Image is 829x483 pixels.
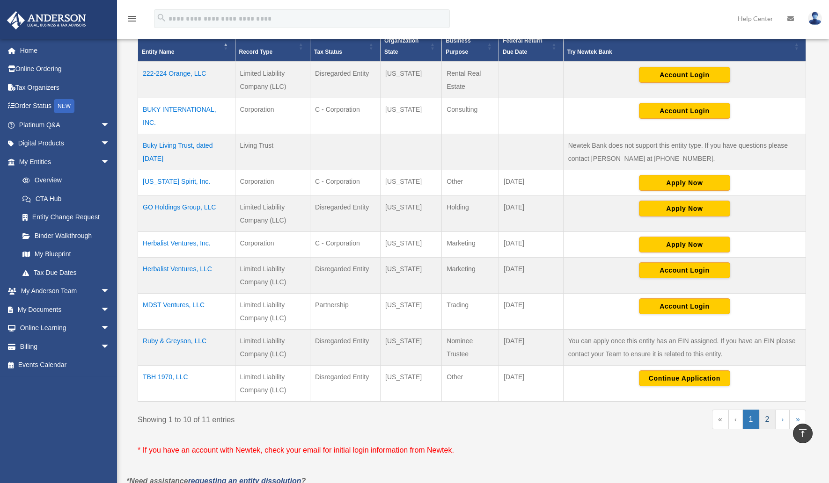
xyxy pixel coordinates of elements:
[7,319,124,338] a: Online Learningarrow_drop_down
[7,115,124,134] a: Platinum Q&Aarrow_drop_down
[639,237,730,252] button: Apply Now
[499,195,564,231] td: [DATE]
[381,170,442,195] td: [US_STATE]
[442,195,499,231] td: Holding
[239,49,273,55] span: Record Type
[101,115,119,135] span: arrow_drop_down
[138,293,235,329] td: MDST Ventures, LLC
[138,444,806,457] p: * If you have an account with Newtek, check your email for initial login information from Newtek.
[639,107,730,114] a: Account Login
[138,31,235,62] th: Entity Name: Activate to invert sorting
[563,329,806,365] td: You can apply once this entity has an EIN assigned. If you have an EIN please contact your Team t...
[728,410,743,429] a: Previous
[499,231,564,257] td: [DATE]
[310,365,381,402] td: Disregarded Entity
[639,266,730,274] a: Account Login
[381,98,442,134] td: [US_STATE]
[639,175,730,191] button: Apply Now
[310,31,381,62] th: Tax Status: Activate to sort
[442,231,499,257] td: Marketing
[446,37,470,55] span: Business Purpose
[442,329,499,365] td: Nominee Trustee
[7,41,124,60] a: Home
[314,49,342,55] span: Tax Status
[790,410,806,429] a: Last
[4,11,89,29] img: Anderson Advisors Platinum Portal
[639,298,730,314] button: Account Login
[13,226,119,245] a: Binder Walkthrough
[639,370,730,386] button: Continue Application
[499,170,564,195] td: [DATE]
[235,170,310,195] td: Corporation
[381,257,442,293] td: [US_STATE]
[310,329,381,365] td: Disregarded Entity
[381,62,442,98] td: [US_STATE]
[235,134,310,170] td: Living Trust
[138,257,235,293] td: Herbalist Ventures, LLC
[101,134,119,153] span: arrow_drop_down
[381,329,442,365] td: [US_STATE]
[7,356,124,375] a: Events Calendar
[138,329,235,365] td: Ruby & Greyson, LLC
[639,67,730,83] button: Account Login
[567,46,792,58] div: Try Newtek Bank
[138,98,235,134] td: BUKY INTERNATIONAL, INC.
[156,13,167,23] i: search
[503,37,543,55] span: Federal Return Due Date
[639,302,730,310] a: Account Login
[499,365,564,402] td: [DATE]
[101,152,119,172] span: arrow_drop_down
[499,257,564,293] td: [DATE]
[138,410,465,426] div: Showing 1 to 10 of 11 entries
[235,329,310,365] td: Limited Liability Company (LLC)
[235,62,310,98] td: Limited Liability Company (LLC)
[126,16,138,24] a: menu
[7,60,124,79] a: Online Ordering
[235,365,310,402] td: Limited Liability Company (LLC)
[138,231,235,257] td: Herbalist Ventures, Inc.
[101,282,119,301] span: arrow_drop_down
[563,134,806,170] td: Newtek Bank does not support this entity type. If you have questions please contact [PERSON_NAME]...
[808,12,822,25] img: User Pic
[7,152,119,171] a: My Entitiesarrow_drop_down
[235,293,310,329] td: Limited Liability Company (LLC)
[442,293,499,329] td: Trading
[797,427,808,439] i: vertical_align_top
[381,293,442,329] td: [US_STATE]
[138,62,235,98] td: 222-224 Orange, LLC
[712,410,728,429] a: First
[381,195,442,231] td: [US_STATE]
[442,62,499,98] td: Rental Real Estate
[759,410,776,429] a: 2
[381,31,442,62] th: Organization State: Activate to sort
[13,208,119,227] a: Entity Change Request
[310,293,381,329] td: Partnership
[142,49,174,55] span: Entity Name
[442,98,499,134] td: Consulting
[101,337,119,356] span: arrow_drop_down
[563,31,806,62] th: Try Newtek Bank : Activate to sort
[442,365,499,402] td: Other
[101,300,119,319] span: arrow_drop_down
[13,245,119,264] a: My Blueprint
[138,365,235,402] td: TBH 1970, LLC
[7,300,124,319] a: My Documentsarrow_drop_down
[639,103,730,119] button: Account Login
[13,189,119,208] a: CTA Hub
[235,98,310,134] td: Corporation
[235,231,310,257] td: Corporation
[7,337,124,356] a: Billingarrow_drop_down
[101,319,119,338] span: arrow_drop_down
[7,97,124,116] a: Order StatusNEW
[499,293,564,329] td: [DATE]
[310,257,381,293] td: Disregarded Entity
[639,71,730,78] a: Account Login
[310,98,381,134] td: C - Corporation
[7,78,124,97] a: Tax Organizers
[7,134,124,153] a: Digital Productsarrow_drop_down
[310,195,381,231] td: Disregarded Entity
[793,424,813,443] a: vertical_align_top
[743,410,759,429] a: 1
[235,31,310,62] th: Record Type: Activate to sort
